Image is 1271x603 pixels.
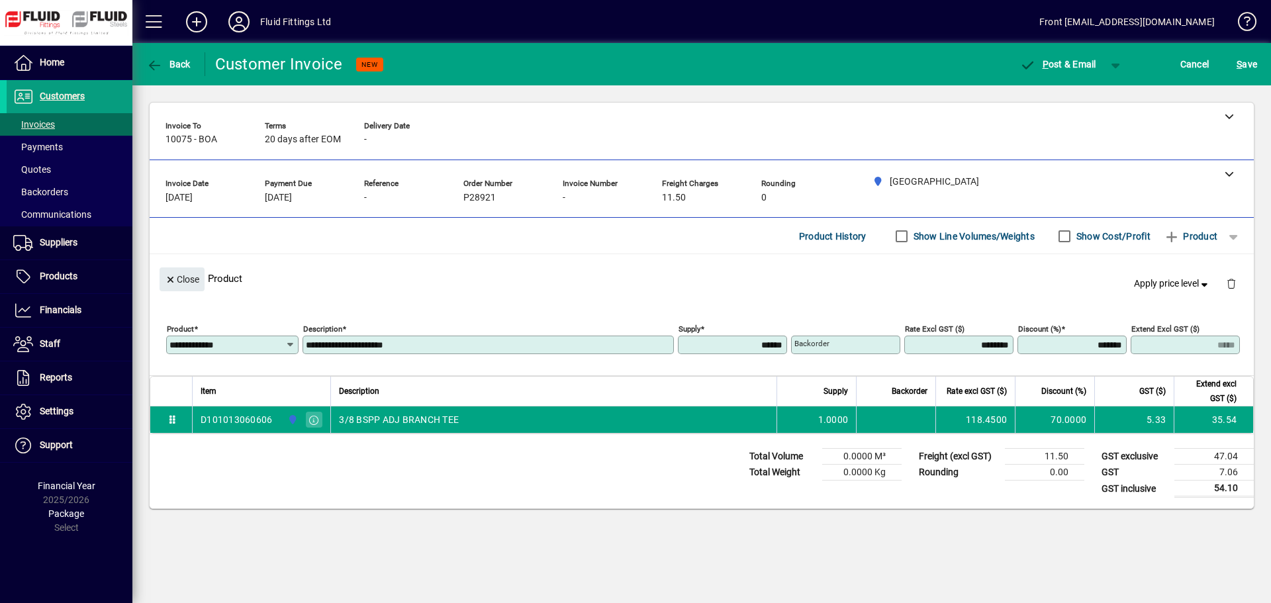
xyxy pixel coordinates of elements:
[912,449,1005,465] td: Freight (excl GST)
[40,57,64,68] span: Home
[818,413,849,426] span: 1.0000
[743,449,822,465] td: Total Volume
[165,269,199,291] span: Close
[7,181,132,203] a: Backorders
[679,324,700,334] mat-label: Supply
[799,226,867,247] span: Product History
[1005,465,1084,481] td: 0.00
[1174,406,1253,433] td: 35.54
[165,193,193,203] span: [DATE]
[13,119,55,130] span: Invoices
[201,384,216,398] span: Item
[40,406,73,416] span: Settings
[1095,449,1174,465] td: GST exclusive
[265,134,341,145] span: 20 days after EOM
[1043,59,1049,70] span: P
[364,193,367,203] span: -
[7,395,132,428] a: Settings
[1039,11,1215,32] div: Front [EMAIL_ADDRESS][DOMAIN_NAME]
[40,304,81,315] span: Financials
[1215,267,1247,299] button: Delete
[1013,52,1103,76] button: Post & Email
[7,158,132,181] a: Quotes
[1228,3,1254,46] a: Knowledge Base
[1094,406,1174,433] td: 5.33
[167,324,194,334] mat-label: Product
[7,46,132,79] a: Home
[1095,481,1174,497] td: GST inclusive
[40,372,72,383] span: Reports
[260,11,331,32] div: Fluid Fittings Ltd
[1174,465,1254,481] td: 7.06
[822,449,902,465] td: 0.0000 M³
[13,187,68,197] span: Backorders
[563,193,565,203] span: -
[1005,449,1084,465] td: 11.50
[1015,406,1094,433] td: 70.0000
[7,113,132,136] a: Invoices
[40,271,77,281] span: Products
[13,209,91,220] span: Communications
[7,136,132,158] a: Payments
[40,237,77,248] span: Suppliers
[1131,324,1200,334] mat-label: Extend excl GST ($)
[7,260,132,293] a: Products
[40,338,60,349] span: Staff
[822,465,902,481] td: 0.0000 Kg
[132,52,205,76] app-page-header-button: Back
[265,193,292,203] span: [DATE]
[38,481,95,491] span: Financial Year
[1164,226,1217,247] span: Product
[13,142,63,152] span: Payments
[143,52,194,76] button: Back
[7,328,132,361] a: Staff
[1095,465,1174,481] td: GST
[1129,272,1216,296] button: Apply price level
[1074,230,1151,243] label: Show Cost/Profit
[48,508,84,519] span: Package
[1237,59,1242,70] span: S
[364,134,367,145] span: -
[463,193,496,203] span: P28921
[1233,52,1260,76] button: Save
[175,10,218,34] button: Add
[1237,54,1257,75] span: ave
[7,294,132,327] a: Financials
[1019,59,1096,70] span: ost & Email
[303,324,342,334] mat-label: Description
[215,54,343,75] div: Customer Invoice
[1182,377,1237,406] span: Extend excl GST ($)
[40,440,73,450] span: Support
[1139,384,1166,398] span: GST ($)
[905,324,965,334] mat-label: Rate excl GST ($)
[160,267,205,291] button: Close
[165,134,217,145] span: 10075 - BOA
[1018,324,1061,334] mat-label: Discount (%)
[761,193,767,203] span: 0
[1177,52,1213,76] button: Cancel
[284,412,299,427] span: AUCKLAND
[892,384,927,398] span: Backorder
[156,273,208,285] app-page-header-button: Close
[794,339,829,348] mat-label: Backorder
[743,465,822,481] td: Total Weight
[794,224,872,248] button: Product History
[7,429,132,462] a: Support
[201,413,272,426] div: D101013060606
[7,361,132,394] a: Reports
[1180,54,1209,75] span: Cancel
[911,230,1035,243] label: Show Line Volumes/Weights
[824,384,848,398] span: Supply
[1134,277,1211,291] span: Apply price level
[1157,224,1224,248] button: Product
[944,413,1007,426] div: 118.4500
[1174,449,1254,465] td: 47.04
[947,384,1007,398] span: Rate excl GST ($)
[662,193,686,203] span: 11.50
[218,10,260,34] button: Profile
[150,254,1254,302] div: Product
[7,226,132,259] a: Suppliers
[13,164,51,175] span: Quotes
[40,91,85,101] span: Customers
[339,413,459,426] span: 3/8 BSPP ADJ BRANCH TEE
